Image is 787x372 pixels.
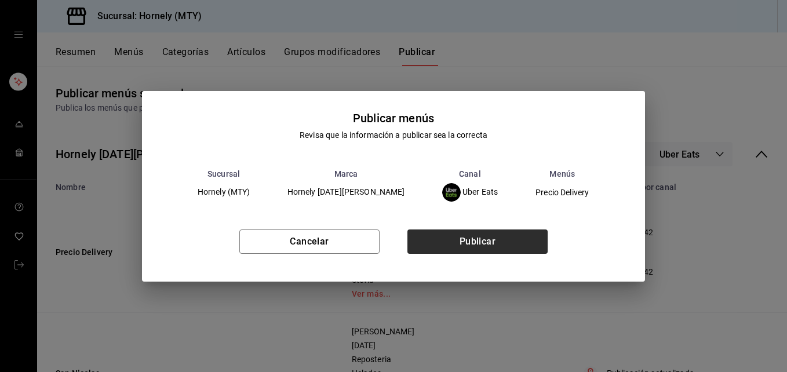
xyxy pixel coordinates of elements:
span: Precio Delivery [535,188,589,196]
div: Publicar menús [353,110,434,127]
th: Sucursal [179,169,269,178]
button: Publicar [407,229,548,254]
div: Revisa que la información a publicar sea la correcta [300,129,487,141]
th: Menús [516,169,608,178]
th: Canal [424,169,517,178]
td: Hornely [DATE][PERSON_NAME] [269,178,424,206]
button: Cancelar [239,229,380,254]
div: Uber Eats [442,183,498,202]
td: Hornely (MTY) [179,178,269,206]
th: Marca [269,169,424,178]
